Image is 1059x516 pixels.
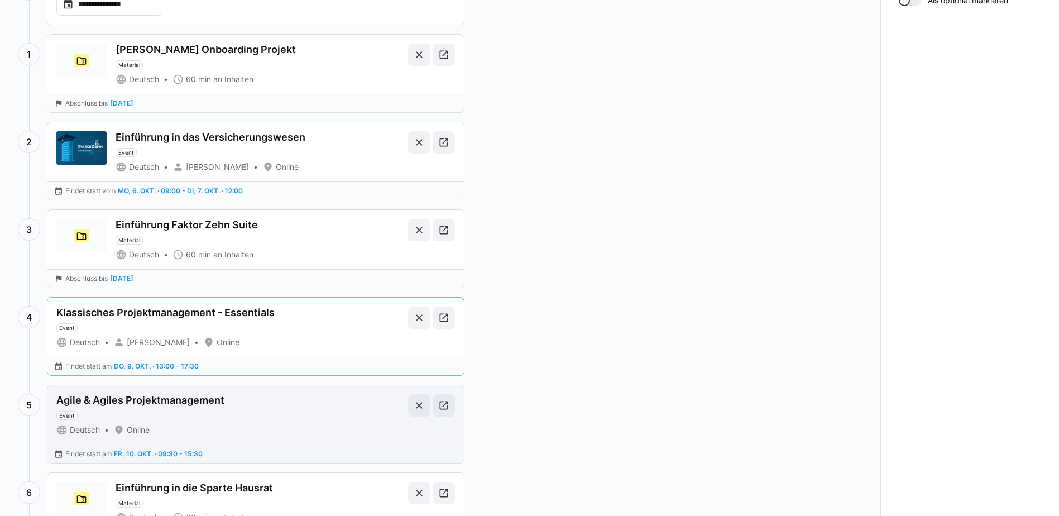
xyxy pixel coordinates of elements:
span: 60 min an Inhalten [186,249,253,260]
span: Deutsch [70,424,100,436]
span: Abschluss bis [65,99,108,108]
span: Material [118,61,140,68]
div: 1 [18,43,40,65]
span: Do, 9. Okt. · 13:00 - 17:30 [114,362,199,370]
span: Fr, 10. Okt. · 09:30 - 15:30 [114,450,203,458]
span: Online [217,337,239,348]
div: Einführung in das Versicherungswesen [116,131,305,144]
span: Findet statt am [65,450,112,458]
div: 2 [18,131,40,153]
div: [PERSON_NAME] Onboarding Projekt [116,44,296,56]
span: Material [118,500,140,507]
span: Material [118,237,140,243]
span: [DATE] [110,99,133,107]
span: Deutsch [129,74,159,85]
span: Event [59,412,75,419]
div: Einführung Faktor Zehn Suite [116,219,258,231]
span: [PERSON_NAME] [127,337,190,348]
div: 5 [18,394,40,416]
span: Online [127,424,150,436]
div: 4 [18,306,40,328]
span: Event [59,324,75,331]
span: Online [276,161,299,173]
span: Findet statt vom [65,187,116,195]
div: Einführung in die Sparte Hausrat [116,482,273,494]
img: Einführung in das Versicherungswesen [56,131,107,165]
div: Agile & Agiles Projektmanagement [56,394,224,407]
span: [PERSON_NAME] [186,161,249,173]
span: Abschluss bis [65,274,108,283]
span: Findet statt am [65,362,112,371]
span: [DATE] [110,275,133,283]
span: Mo, 6. Okt. · 09:00 - Di, 7. Okt. · 12:00 [118,187,243,195]
span: Deutsch [129,161,159,173]
div: 6 [18,481,40,504]
div: Klassisches Projektmanagement - Essentials [56,307,275,319]
div: 3 [18,218,40,241]
span: Deutsch [129,249,159,260]
span: Event [118,149,134,156]
span: Deutsch [70,337,100,348]
span: 60 min an Inhalten [186,74,253,85]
